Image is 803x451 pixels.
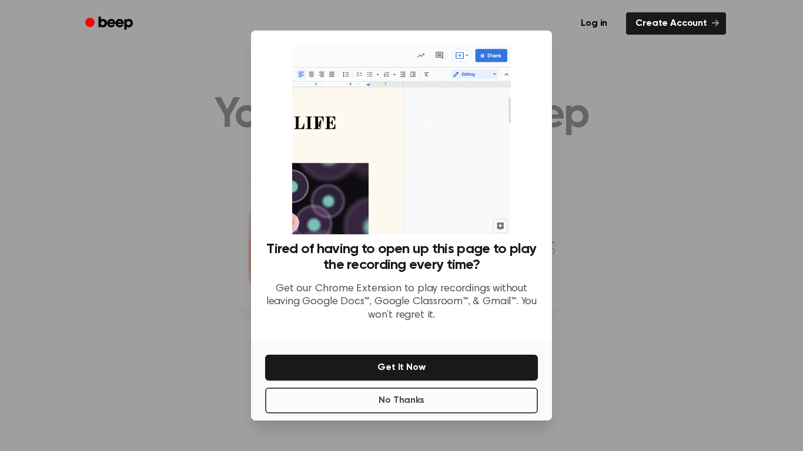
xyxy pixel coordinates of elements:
[626,12,726,35] a: Create Account
[265,355,538,381] button: Get It Now
[265,282,538,322] p: Get our Chrome Extension to play recordings without leaving Google Docs™, Google Classroom™, & Gm...
[265,388,538,413] button: No Thanks
[265,241,538,273] h3: Tired of having to open up this page to play the recording every time?
[292,45,510,234] img: Beep extension in action
[77,12,143,35] a: Beep
[569,10,619,37] a: Log in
